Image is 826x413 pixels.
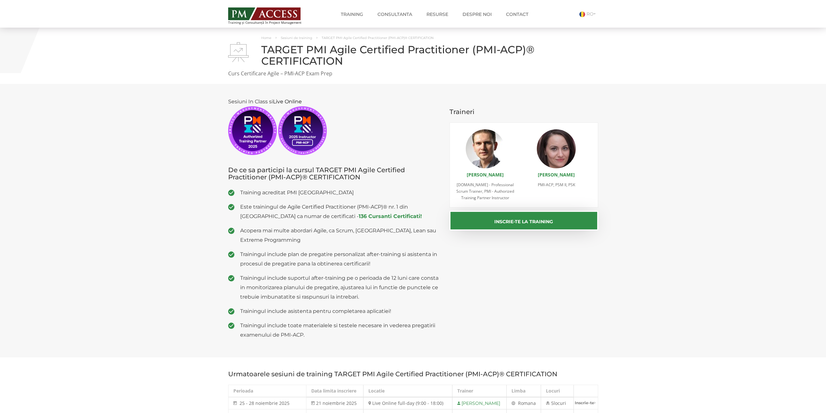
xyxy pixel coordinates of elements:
button: Inscrie-te la training [450,211,598,230]
th: Perioada [228,385,306,397]
a: Home [261,36,271,40]
td: [PERSON_NAME] [452,397,506,409]
span: PMI-ACP, PSM II, PSK [538,182,575,187]
span: Acopera mai multe abordari Agile, ca Scrum, [GEOGRAPHIC_DATA], Lean sau Extreme Programming [240,226,440,245]
a: RO [579,11,598,17]
span: Training acreditat PMI [GEOGRAPHIC_DATA] [240,188,440,197]
span: Trainingul include asistenta pentru completarea aplicatiei! [240,306,440,316]
p: Curs Certificare Agile – PMI-ACP Exam Prep [228,70,598,77]
p: Sesiuni In Class si [228,97,440,155]
h3: De ce sa participi la cursul TARGET PMI Agile Certified Practitioner (PMI-ACP)® CERTIFICATION [228,166,440,181]
th: Data limita inscriere [306,385,363,397]
h1: TARGET PMI Agile Certified Practitioner (PMI-ACP)® CERTIFICATION [228,44,598,67]
a: Consultanta [373,8,417,21]
a: Resurse [422,8,453,21]
span: Ro [518,400,524,406]
img: Romana [579,11,585,17]
th: Locatie [364,385,452,397]
span: Este trainingul de Agile Certified Practitioner (PMI-ACP)® nr. 1 din [GEOGRAPHIC_DATA] ca numar d... [240,202,440,221]
span: [DOMAIN_NAME] - Professional Scrum Trainer, PMI - Authorized Training Partner Instructor [456,182,514,200]
img: TARGET PMI Agile Certified Practitioner (PMI-ACP)® CERTIFICATION [228,42,249,62]
a: 136 Cursanti Certificati! [359,213,422,219]
h3: Urmatoarele sesiuni de training TARGET PMI Agile Certified Practitioner (PMI-ACP)® CERTIFICATION [228,370,598,378]
a: Contact [501,8,533,21]
a: Sesiuni de training [281,36,312,40]
td: Live Online full-day (9:00 - 18:00) [364,397,452,409]
a: Training și Consultanță în Project Management [228,6,314,24]
span: TARGET PMI Agile Certified Practitioner (PMI-ACP)® CERTIFICATION [322,36,434,40]
h3: Traineri [450,108,598,115]
a: Despre noi [458,8,497,21]
a: Training [336,8,368,21]
span: Trainingul include plan de pregatire personalizat after-training si asistenta in procesul de preg... [240,250,440,268]
span: Training și Consultanță în Project Management [228,21,314,24]
th: Trainer [452,385,506,397]
td: 5 [541,397,574,409]
a: Inscrie-te [574,397,598,408]
span: mana [524,400,536,406]
img: Cristina Lupu [537,129,576,168]
a: [PERSON_NAME] [538,172,575,178]
span: Trainingul include suportul after-training pe o perioada de 12 luni care consta in monitorizarea ... [240,273,440,302]
img: PM ACCESS - Echipa traineri si consultanti certificati PMP: Narciss Popescu, Mihai Olaru, Monica ... [228,7,301,20]
span: 25 - 28 noiembrie 2025 [240,400,290,406]
span: Live Online [273,98,302,105]
a: [PERSON_NAME] [467,172,504,178]
td: 21 noiembrie 2025 [306,397,363,409]
th: Limba [507,385,541,397]
span: locuri [554,400,566,406]
img: Mihai Olaru [466,129,505,168]
span: Trainingul include toate materialele si testele necesare in vederea pregatirii examenului de PMI-... [240,321,440,340]
th: Locuri [541,385,574,397]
